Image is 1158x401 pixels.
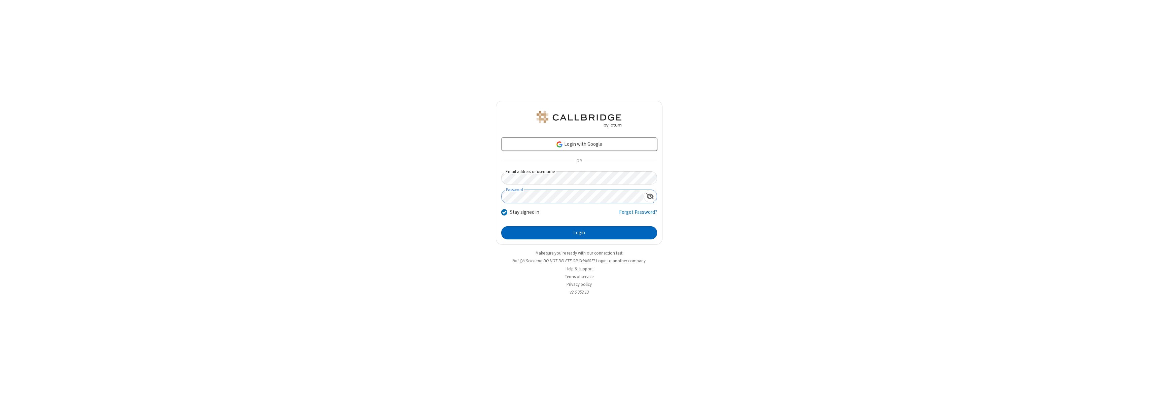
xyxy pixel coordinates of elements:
[574,157,584,166] span: OR
[496,258,662,264] li: Not QA Selenium DO NOT DELETE OR CHANGE?
[565,274,593,279] a: Terms of service
[536,250,622,256] a: Make sure you're ready with our connection test
[535,111,623,127] img: QA Selenium DO NOT DELETE OR CHANGE
[644,190,657,202] div: Show password
[556,141,563,148] img: google-icon.png
[510,208,539,216] label: Stay signed in
[501,171,657,185] input: Email address or username
[1141,383,1153,396] iframe: Chat
[619,208,657,221] a: Forgot Password?
[501,226,657,240] button: Login
[566,266,593,272] a: Help & support
[596,258,646,264] button: Login to another company
[567,281,592,287] a: Privacy policy
[496,289,662,295] li: v2.6.352.13
[502,190,644,203] input: Password
[501,137,657,151] a: Login with Google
